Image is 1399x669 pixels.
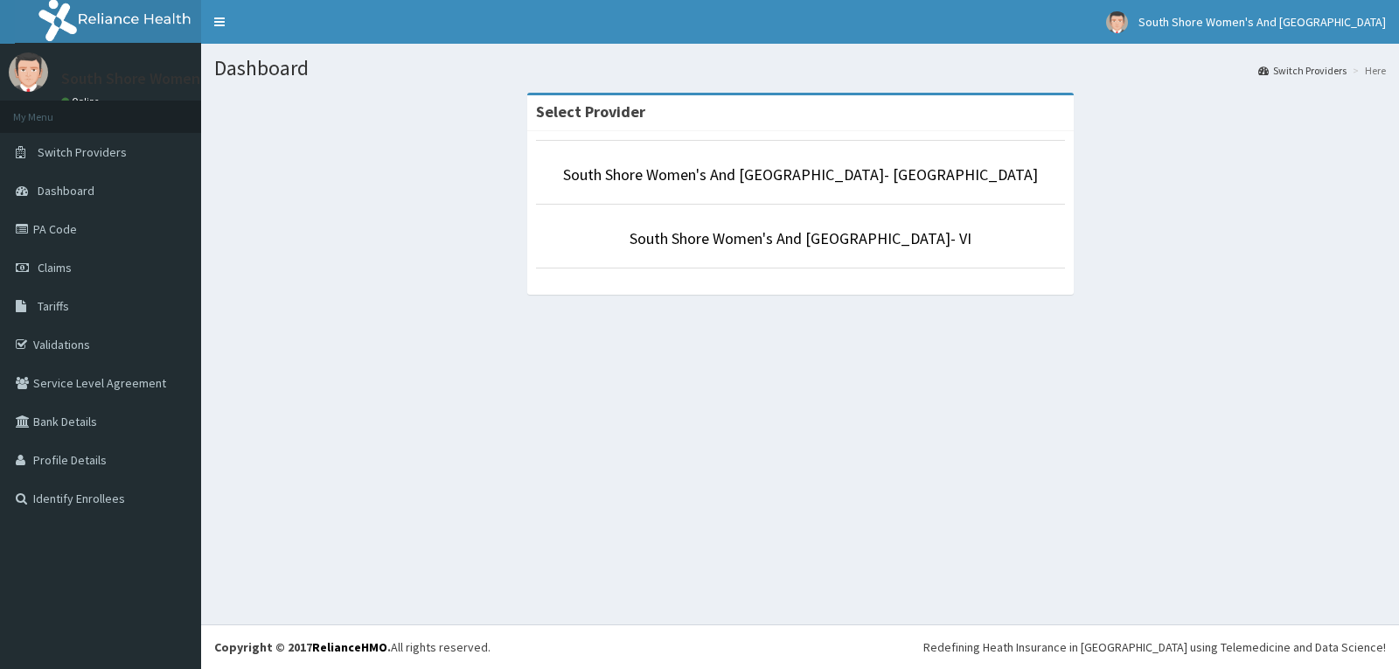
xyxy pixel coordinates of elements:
[923,638,1386,656] div: Redefining Heath Insurance in [GEOGRAPHIC_DATA] using Telemedicine and Data Science!
[9,52,48,92] img: User Image
[630,228,971,248] a: South Shore Women's And [GEOGRAPHIC_DATA]- VI
[536,101,645,122] strong: Select Provider
[61,71,389,87] p: South Shore Women's And [GEOGRAPHIC_DATA]
[38,260,72,275] span: Claims
[61,95,103,108] a: Online
[214,57,1386,80] h1: Dashboard
[1258,63,1347,78] a: Switch Providers
[312,639,387,655] a: RelianceHMO
[214,639,391,655] strong: Copyright © 2017 .
[38,144,127,160] span: Switch Providers
[1348,63,1386,78] li: Here
[38,183,94,199] span: Dashboard
[1138,14,1386,30] span: South Shore Women's And [GEOGRAPHIC_DATA]
[1106,11,1128,33] img: User Image
[563,164,1038,185] a: South Shore Women's And [GEOGRAPHIC_DATA]- [GEOGRAPHIC_DATA]
[38,298,69,314] span: Tariffs
[201,624,1399,669] footer: All rights reserved.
